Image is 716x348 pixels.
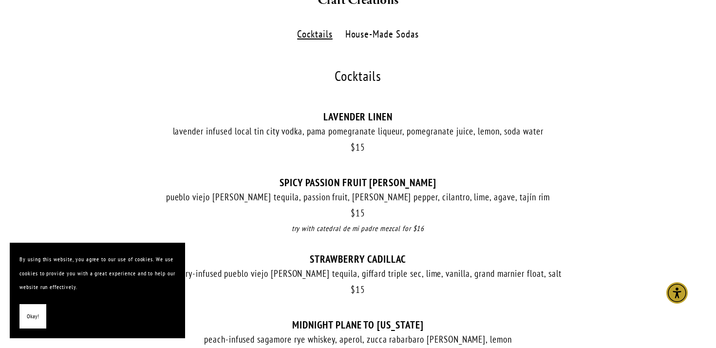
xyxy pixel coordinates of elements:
div: MIDNIGHT PLANE TO [US_STATE] [56,319,660,331]
div: LAVENDER LINEN [56,111,660,123]
div: Accessibility Menu [666,282,688,304]
span: $ [351,141,356,153]
div: Cocktails [56,69,660,83]
div: try with catedral de mi padre mezcal for $16 [56,223,660,234]
section: Cookie banner [10,243,185,338]
div: lavender infused local tin city vodka, pama pomegranate liqueur, pomegranate juice, lemon, soda w... [56,125,660,137]
div: strawberry-infused pueblo viejo [PERSON_NAME] tequila, giffard triple sec, lime, vanilla, grand m... [56,268,660,280]
div: 15 [56,142,660,153]
p: By using this website, you agree to our use of cookies. We use cookies to provide you with a grea... [19,252,175,294]
div: pueblo viejo [PERSON_NAME] tequila, passion fruit, [PERSON_NAME] pepper, cilantro, lime, agave, t... [56,191,660,203]
div: STRAWBERRY CADILLAC [56,253,660,265]
div: 15 [56,208,660,219]
span: $ [351,207,356,219]
span: Okay! [27,309,39,324]
label: House-Made Sodas [340,27,424,41]
label: Cocktails [292,27,338,41]
span: $ [351,284,356,295]
button: Okay! [19,304,46,329]
div: peach-infused sagamore rye whiskey, aperol, zucca rabarbaro [PERSON_NAME], lemon [56,333,660,346]
div: 15 [56,284,660,295]
div: SPICY PASSION FRUIT [PERSON_NAME] [56,176,660,189]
